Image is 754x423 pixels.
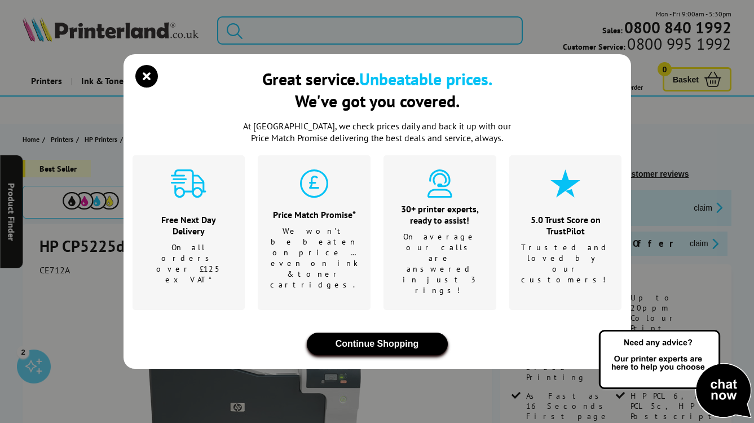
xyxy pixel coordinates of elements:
[262,68,492,112] div: Great service. We've got you covered.
[521,214,610,237] div: 5.0 Trust Score on TrustPilot
[359,68,492,90] b: Unbeatable prices.
[138,68,155,85] button: close modal
[398,203,482,226] div: 30+ printer experts, ready to assist!
[147,242,231,285] p: On all orders over £125 ex VAT*
[398,232,482,296] p: On average our calls are answered in just 3 rings!
[270,209,358,220] div: Price Match Promise*
[270,226,358,290] p: We won't be beaten on price …even on ink & toner cartridges.
[236,120,518,144] p: At [GEOGRAPHIC_DATA], we check prices daily and back it up with our Price Match Promise deliverin...
[307,333,448,355] button: close modal
[147,214,231,237] div: Free Next Day Delivery
[596,328,754,421] img: Open Live Chat window
[521,242,610,285] p: Trusted and loved by our customers!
